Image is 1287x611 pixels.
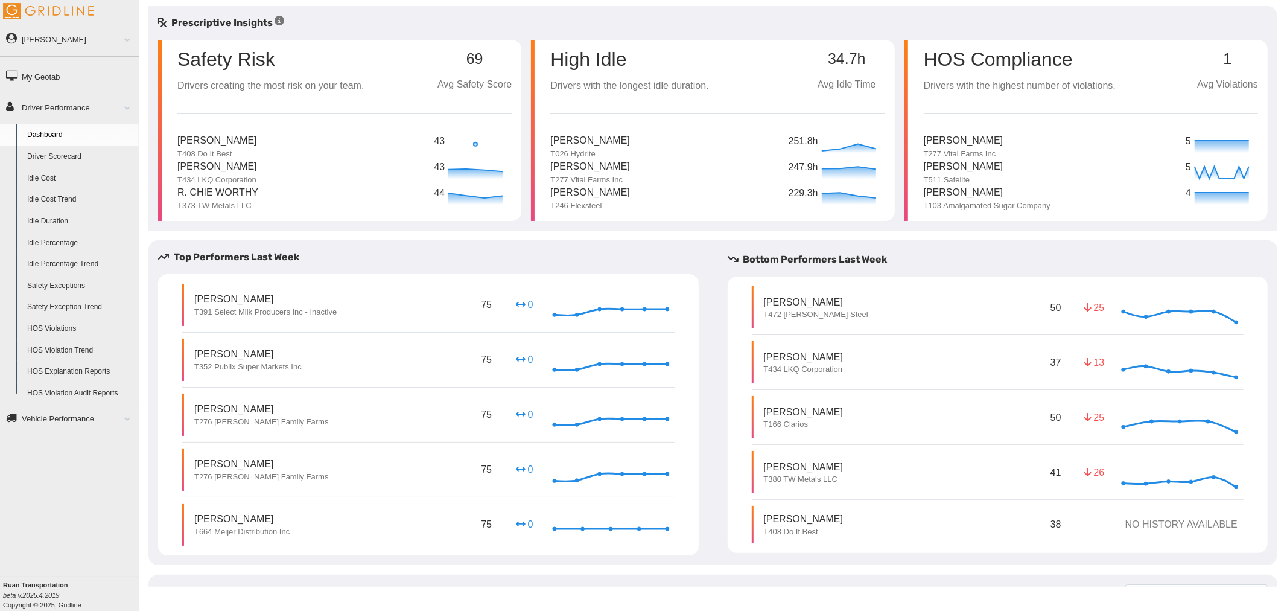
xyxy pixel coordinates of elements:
[478,295,494,314] p: 75
[478,515,494,534] p: 75
[158,250,708,264] h5: Top Performers Last Week
[1095,517,1238,531] p: NO HISTORY AVAILABLE
[22,124,139,146] a: Dashboard
[22,383,139,405] a: HOS Violation Audit Reports
[1084,411,1104,424] p: 25
[764,405,844,419] p: [PERSON_NAME]
[550,133,630,149] p: [PERSON_NAME]
[764,295,868,309] p: [PERSON_NAME]
[478,350,494,369] p: 75
[515,517,534,531] p: 0
[22,318,139,340] a: HOS Violations
[1084,301,1104,315] p: 25
[924,200,1050,211] p: T103 Amalgamated Sugar Company
[764,419,844,430] p: T166 Clarios
[194,417,329,427] p: T276 [PERSON_NAME] Family Farms
[177,159,257,174] p: [PERSON_NAME]
[177,78,364,94] p: Drivers creating the most risk on your team.
[177,50,275,69] p: Safety Risk
[1048,408,1064,427] p: 50
[515,462,534,476] p: 0
[515,408,534,421] p: 0
[3,3,94,19] img: Gridline
[22,275,139,297] a: Safety Exceptions
[1048,298,1064,317] p: 50
[728,252,1278,267] h5: Bottom Performers Last Week
[550,149,630,159] p: T026 Hydrite
[177,174,257,185] p: T434 LKQ Corporation
[434,134,446,149] p: 43
[22,146,139,168] a: Driver Scorecard
[22,189,139,211] a: Idle Cost Trend
[478,405,494,424] p: 75
[194,512,290,526] p: [PERSON_NAME]
[3,581,68,589] b: Ruan Transportation
[177,133,257,149] p: [PERSON_NAME]
[194,472,329,482] p: T276 [PERSON_NAME] Family Farms
[550,174,630,185] p: T277 Vital Farms Inc
[924,149,1003,159] p: T277 Vital Farms Inc
[1084,465,1104,479] p: 26
[1048,463,1064,482] p: 41
[1186,160,1192,175] p: 5
[924,159,1003,174] p: [PERSON_NAME]
[1084,356,1104,369] p: 13
[3,592,59,599] i: beta v.2025.4.2019
[924,78,1116,94] p: Drivers with the highest number of violations.
[22,232,139,254] a: Idle Percentage
[434,160,446,175] p: 43
[194,307,337,318] p: T391 Select Milk Producers Inc - Inactive
[764,512,844,526] p: [PERSON_NAME]
[194,526,290,537] p: T664 Meijer Distribution Inc
[22,211,139,232] a: Idle Duration
[194,362,302,373] p: T352 Publix Super Markets Inc
[550,78,708,94] p: Drivers with the longest idle duration.
[434,186,446,201] p: 44
[22,296,139,318] a: Safety Exception Trend
[924,133,1003,149] p: [PERSON_NAME]
[1197,77,1258,92] p: Avg Violations
[194,402,329,416] p: [PERSON_NAME]
[809,77,885,92] p: Avg Idle Time
[550,50,708,69] p: High Idle
[478,460,494,479] p: 75
[194,292,337,306] p: [PERSON_NAME]
[924,174,1003,185] p: T511 Safelite
[550,200,630,211] p: T246 Flexsteel
[22,361,139,383] a: HOS Explanation Reports
[764,364,844,375] p: T434 LKQ Corporation
[809,51,885,68] p: 34.7h
[764,350,844,364] p: [PERSON_NAME]
[550,185,630,200] p: [PERSON_NAME]
[437,51,512,68] p: 69
[177,200,258,211] p: T373 TW Metals LLC
[437,77,512,92] p: Avg Safety Score
[764,460,844,474] p: [PERSON_NAME]
[22,340,139,362] a: HOS Violation Trend
[1048,515,1064,534] p: 38
[764,474,844,485] p: T380 TW Metals LLC
[1186,134,1192,149] p: 5
[789,134,819,149] p: 251.8h
[789,160,819,175] p: 247.9h
[3,580,139,610] div: Copyright © 2025, Gridline
[158,16,284,30] h5: Prescriptive Insights
[924,185,1050,200] p: [PERSON_NAME]
[177,149,257,159] p: T408 Do It Best
[1186,186,1192,201] p: 4
[194,457,329,471] p: [PERSON_NAME]
[550,159,630,174] p: [PERSON_NAME]
[1048,353,1064,372] p: 37
[789,186,819,201] p: 229.3h
[515,353,534,366] p: 0
[1197,51,1258,68] p: 1
[764,309,868,320] p: T472 [PERSON_NAME] Steel
[515,298,534,312] p: 0
[194,347,302,361] p: [PERSON_NAME]
[22,168,139,190] a: Idle Cost
[22,254,139,275] a: Idle Percentage Trend
[177,185,258,200] p: R. Chie Worthy
[764,526,844,537] p: T408 Do It Best
[924,50,1116,69] p: HOS Compliance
